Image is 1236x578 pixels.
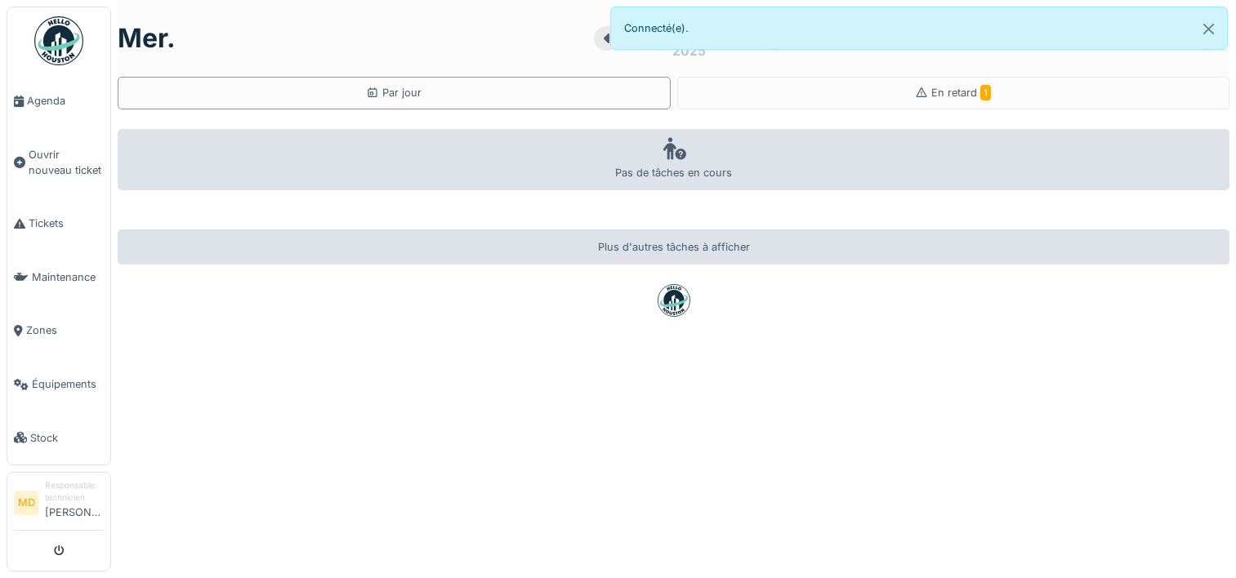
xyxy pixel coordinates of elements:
[7,411,110,465] a: Stock
[931,87,991,99] span: En retard
[27,93,104,109] span: Agenda
[14,479,104,531] a: MD Responsable technicien[PERSON_NAME]
[7,128,110,198] a: Ouvrir nouveau ticket
[45,479,104,505] div: Responsable technicien
[32,269,104,285] span: Maintenance
[118,129,1229,190] div: Pas de tâches en cours
[29,216,104,231] span: Tickets
[1190,7,1227,51] button: Close
[45,479,104,527] li: [PERSON_NAME]
[658,284,690,317] img: badge-BVDL4wpA.svg
[7,358,110,411] a: Équipements
[118,229,1229,265] div: Plus d'autres tâches à afficher
[34,16,83,65] img: Badge_color-CXgf-gQk.svg
[610,7,1229,50] div: Connecté(e).
[7,251,110,305] a: Maintenance
[26,322,104,338] span: Zones
[366,85,422,100] div: Par jour
[14,491,38,515] li: MD
[30,430,104,446] span: Stock
[672,41,706,60] div: 2025
[29,147,104,178] span: Ouvrir nouveau ticket
[980,85,991,100] span: 1
[118,23,176,54] h1: mer.
[7,74,110,128] a: Agenda
[32,376,104,392] span: Équipements
[7,197,110,251] a: Tickets
[7,304,110,358] a: Zones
